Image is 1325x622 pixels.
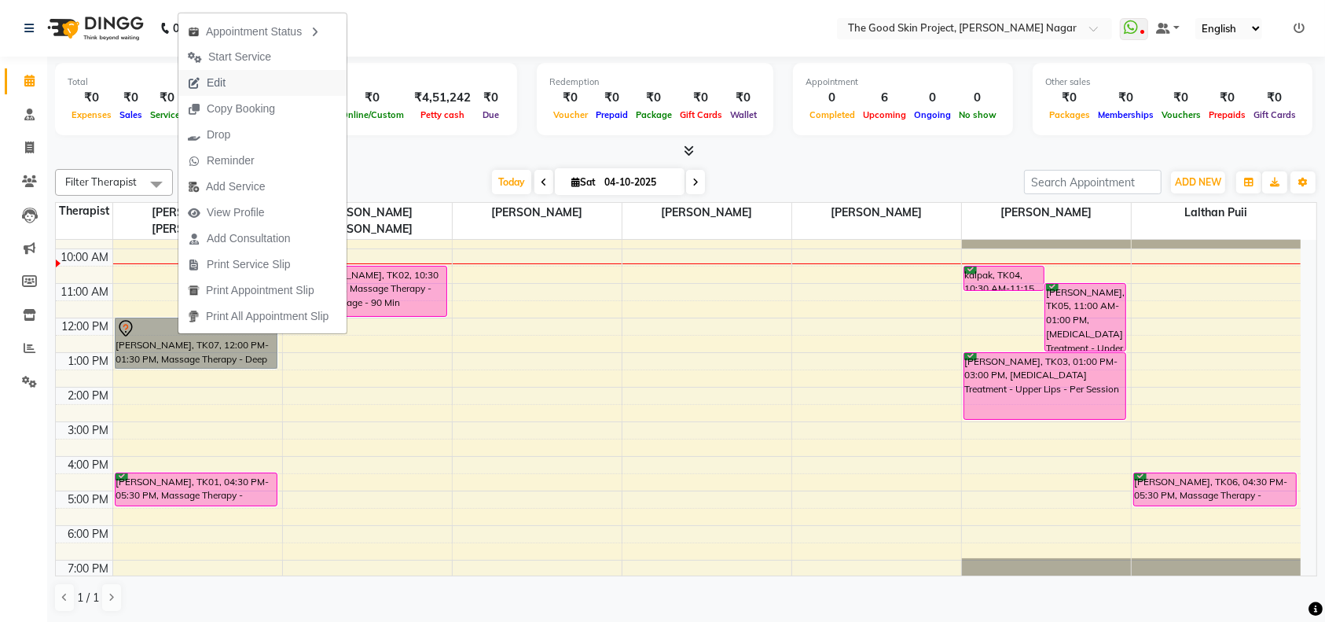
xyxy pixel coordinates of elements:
div: ₹0 [68,89,116,107]
span: Gift Cards [1250,109,1300,120]
button: ADD NEW [1171,171,1225,193]
span: Voucher [549,109,592,120]
div: ₹0 [592,89,632,107]
span: Edit [207,75,226,91]
span: Petty cash [417,109,468,120]
span: Memberships [1094,109,1158,120]
div: [PERSON_NAME], TK03, 01:00 PM-03:00 PM, [MEDICAL_DATA] Treatment - Upper Lips - Per Session [964,353,1126,419]
span: Today [492,170,531,194]
div: 10:00 AM [58,249,112,266]
div: ₹0 [549,89,592,107]
div: Other sales [1045,75,1300,89]
span: Print Service Slip [207,256,291,273]
span: Due [479,109,503,120]
span: Sales [116,109,146,120]
div: 6 [859,89,910,107]
span: Vouchers [1158,109,1205,120]
div: ₹0 [146,89,189,107]
span: Filter Therapist [65,175,137,188]
span: Drop [207,127,230,143]
span: Sat [567,176,600,188]
span: Lalthan Puii [1132,203,1301,223]
span: Start Service [208,49,271,65]
div: ₹0 [116,89,146,107]
span: Prepaid [592,109,632,120]
div: Therapist [56,203,112,219]
span: Copy Booking [207,101,275,117]
div: 5:00 PM [65,491,112,508]
div: ₹0 [477,89,505,107]
span: Prepaids [1205,109,1250,120]
span: [PERSON_NAME] [453,203,622,223]
div: 6:00 PM [65,526,112,543]
span: Packages [1045,109,1094,120]
div: Appointment [806,75,1000,89]
input: Search Appointment [1024,170,1162,194]
span: Package [632,109,676,120]
div: Finance [279,75,505,89]
img: add-service.png [188,181,200,193]
div: 1:00 PM [65,353,112,370]
div: ₹0 [337,89,408,107]
div: ₹0 [726,89,761,107]
img: printapt.png [188,285,200,296]
div: 4:00 PM [65,457,112,473]
div: ₹0 [1250,89,1300,107]
span: 1 / 1 [77,590,99,606]
img: logo [40,6,148,50]
span: Print Appointment Slip [206,282,314,299]
span: Wallet [726,109,761,120]
span: Services [146,109,189,120]
div: Redemption [549,75,761,89]
div: Mrs. [PERSON_NAME], TK02, 10:30 AM-12:00 PM, Massage Therapy - Swedish Massage - 90 Min [285,267,447,316]
div: 11:00 AM [58,284,112,300]
b: 08047224946 [173,6,242,50]
img: printall.png [188,311,200,322]
div: 0 [806,89,859,107]
div: 12:00 PM [59,318,112,335]
div: ₹0 [632,89,676,107]
div: Total [68,75,234,89]
span: [PERSON_NAME] [622,203,791,223]
span: Gift Cards [676,109,726,120]
div: 2:00 PM [65,388,112,404]
span: No show [955,109,1000,120]
span: [PERSON_NAME] [792,203,961,223]
div: ₹0 [1045,89,1094,107]
div: 0 [955,89,1000,107]
div: ₹0 [1158,89,1205,107]
span: ADD NEW [1175,176,1221,188]
div: Appointment Status [178,17,347,44]
span: [PERSON_NAME] [PERSON_NAME] [113,203,282,239]
div: ₹0 [676,89,726,107]
span: Add Service [206,179,265,195]
span: Add Consultation [207,230,291,247]
div: [PERSON_NAME], TK01, 04:30 PM-05:30 PM, Massage Therapy - Swedish Massage - 60 Min [116,473,277,506]
span: Online/Custom [337,109,408,120]
span: [PERSON_NAME] [PERSON_NAME] [283,203,452,239]
span: Ongoing [910,109,955,120]
span: Completed [806,109,859,120]
span: Expenses [68,109,116,120]
div: ₹4,51,242 [408,89,477,107]
span: Print All Appointment Slip [206,308,328,325]
span: View Profile [207,204,265,221]
div: ₹0 [1094,89,1158,107]
div: 3:00 PM [65,422,112,439]
div: [PERSON_NAME], TK05, 11:00 AM-01:00 PM, [MEDICAL_DATA] Treatment - Under Arms - Per Session [1045,284,1125,351]
span: [PERSON_NAME] [962,203,1131,223]
input: 2025-10-04 [600,171,678,194]
div: 0 [910,89,955,107]
div: kalpak, TK04, 10:30 AM-11:15 AM, Medi Facial - Vitamin Glow Facial [964,267,1044,290]
img: apt_status.png [188,26,200,38]
div: [PERSON_NAME], TK06, 04:30 PM-05:30 PM, Massage Therapy - Swedish Massage - 60 Min [1134,473,1296,506]
span: Upcoming [859,109,910,120]
span: Reminder [207,153,255,169]
div: 7:00 PM [65,561,112,577]
div: ₹0 [1205,89,1250,107]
